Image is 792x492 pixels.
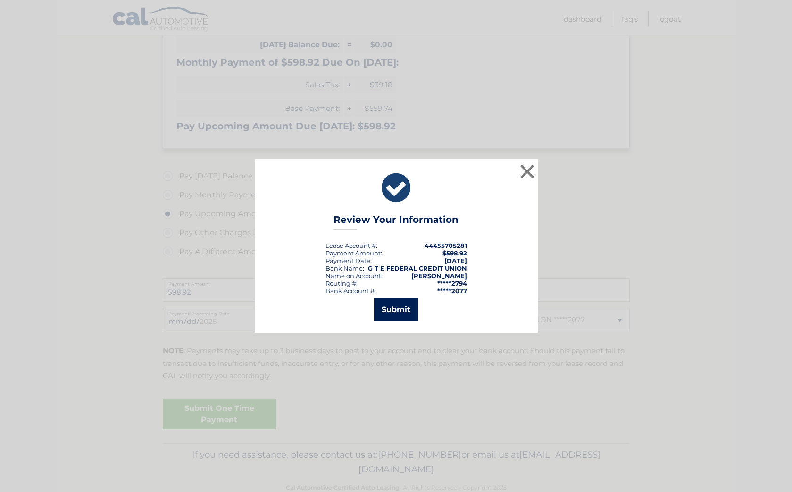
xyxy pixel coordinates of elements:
strong: 44455705281 [425,242,467,249]
div: Bank Name: [325,264,364,272]
span: Payment Date [325,257,370,264]
div: Bank Account #: [325,287,376,295]
div: Payment Amount: [325,249,382,257]
strong: [PERSON_NAME] [411,272,467,280]
strong: G T E FEDERAL CREDIT UNION [368,264,467,272]
div: Routing #: [325,280,358,287]
div: : [325,257,372,264]
span: [DATE] [444,257,467,264]
button: Submit [374,298,418,321]
button: × [518,162,537,181]
div: Lease Account #: [325,242,377,249]
span: $598.92 [442,249,467,257]
div: Name on Account: [325,272,383,280]
h3: Review Your Information [333,214,459,230]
